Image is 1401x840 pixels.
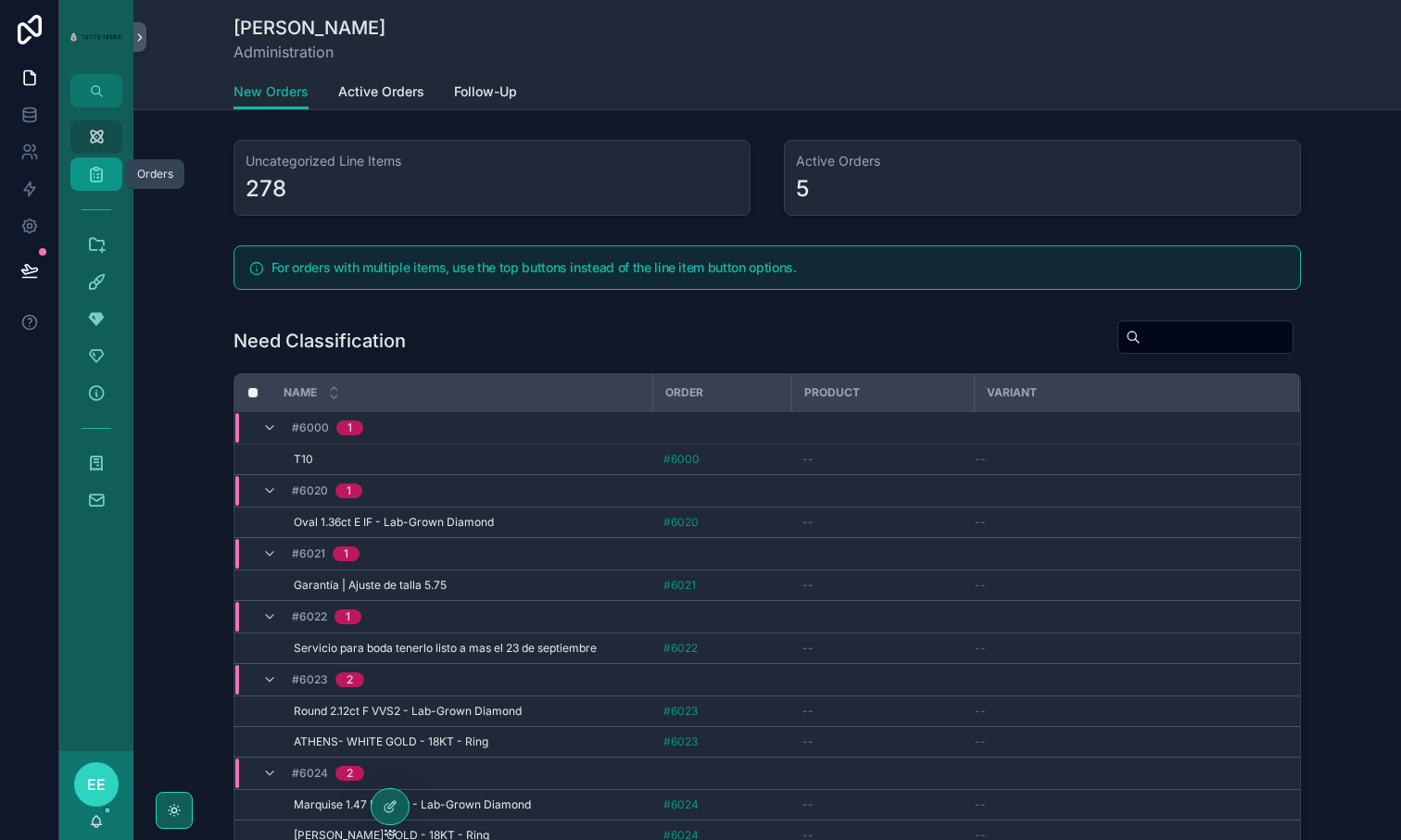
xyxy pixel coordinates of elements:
[663,515,780,530] a: #6020
[975,797,986,812] span: --
[802,734,814,749] span: --
[292,766,328,781] span: #6024
[59,107,133,541] div: scrollable content
[294,704,641,719] a: Round 2.12ct F VVS2 - Lab-Grown Diamond
[975,452,986,467] span: --
[663,515,699,530] a: #6020
[975,734,1276,749] a: --
[802,641,963,656] a: --
[284,385,317,400] span: Name
[246,152,738,170] h3: Uncategorized Line Items
[663,797,780,812] a: #6024
[344,546,348,561] div: 1
[292,609,327,624] span: #6022
[663,797,699,812] a: #6024
[347,483,351,498] div: 1
[796,174,809,204] div: 5
[294,578,447,593] span: Garantía | Ajuste de talla 5.75
[346,609,350,624] div: 1
[292,546,325,561] span: #6021
[802,704,963,719] a: --
[802,704,814,719] span: --
[802,641,814,656] span: --
[294,452,313,467] span: T10
[338,75,424,112] a: Active Orders
[663,704,780,719] a: #6023
[347,672,353,687] div: 2
[663,704,698,719] a: #6023
[804,385,860,400] span: Product
[802,515,814,530] span: --
[294,797,531,812] span: Marquise 1.47 D VVS2 - Lab-Grown Diamond
[987,385,1037,400] span: Variant
[796,152,1289,170] h3: Active Orders
[338,82,424,101] span: Active Orders
[975,797,1276,812] a: --
[975,578,986,593] span: --
[233,41,385,63] span: Administration
[802,734,963,749] a: --
[975,641,1276,656] a: --
[87,773,106,796] span: EE
[975,515,986,530] span: --
[347,420,352,435] div: 1
[294,515,641,530] a: Oval 1.36ct E IF - Lab-Grown Diamond
[975,578,1276,593] a: --
[975,452,1276,467] a: --
[233,82,309,101] span: New Orders
[802,452,963,467] a: --
[454,82,517,101] span: Follow-Up
[294,734,641,749] a: ATHENS- WHITE GOLD - 18KT - Ring
[663,641,698,656] a: #6022
[347,766,353,781] div: 2
[802,515,963,530] a: --
[663,452,700,467] a: #6000
[802,797,814,812] span: --
[246,174,286,204] div: 278
[292,672,328,687] span: #6023
[975,704,1276,719] a: --
[233,75,309,110] a: New Orders
[975,515,1276,530] a: --
[802,452,814,467] span: --
[663,734,698,749] a: #6023
[663,734,780,749] a: #6023
[292,420,329,435] span: #6000
[294,452,641,467] a: T10
[975,734,986,749] span: --
[233,15,385,41] h1: [PERSON_NAME]
[137,167,173,182] div: Orders
[663,578,780,593] a: #6021
[454,75,517,112] a: Follow-Up
[233,328,406,354] h1: Need Classification
[294,515,494,530] span: Oval 1.36ct E IF - Lab-Grown Diamond
[975,704,986,719] span: --
[665,385,703,400] span: Order
[663,641,780,656] a: #6022
[292,483,328,498] span: #6020
[975,641,986,656] span: --
[294,734,488,749] span: ATHENS- WHITE GOLD - 18KT - Ring
[802,797,963,812] a: --
[294,641,641,656] a: Servicio para boda tenerlo listo a mas el 23 de septiembre
[294,641,597,656] span: Servicio para boda tenerlo listo a mas el 23 de septiembre
[294,704,522,719] span: Round 2.12ct F VVS2 - Lab-Grown Diamond
[294,797,641,812] a: Marquise 1.47 D VVS2 - Lab-Grown Diamond
[663,452,780,467] a: #6000
[663,578,696,593] a: #6021
[294,578,641,593] a: Garantía | Ajuste de talla 5.75
[802,578,963,593] a: --
[271,261,1285,274] h5: For orders with multiple items, use the top buttons instead of the line item button options.
[70,32,122,42] img: App logo
[802,578,814,593] span: --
